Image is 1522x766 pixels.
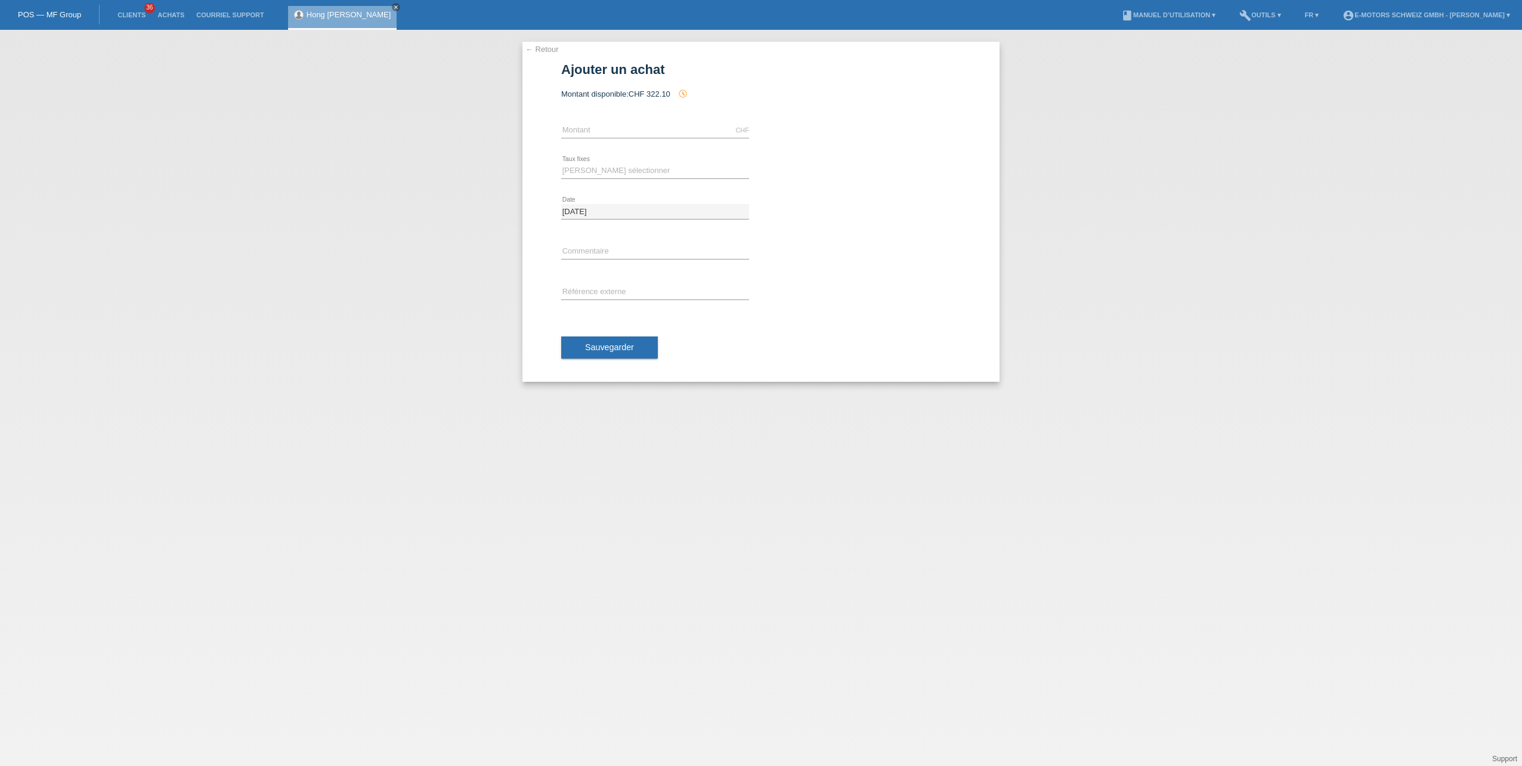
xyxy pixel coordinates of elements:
[190,11,270,18] a: Courriel Support
[18,10,81,19] a: POS — MF Group
[1492,755,1517,763] a: Support
[307,10,391,19] a: Hong [PERSON_NAME]
[1337,11,1516,18] a: account_circleE-Motors Schweiz GmbH - [PERSON_NAME] ▾
[151,11,190,18] a: Achats
[1342,10,1354,21] i: account_circle
[112,11,151,18] a: Clients
[1233,11,1286,18] a: buildOutils ▾
[1121,10,1133,21] i: book
[585,342,634,352] span: Sauvegarder
[672,89,688,98] span: Depuis l’autorisation, un achat a été ajouté, ce qui influence une autorisation future et la limite.
[678,89,688,98] i: history_toggle_off
[525,45,559,54] a: ← Retour
[735,126,749,134] div: CHF
[1239,10,1251,21] i: build
[561,62,961,77] h1: Ajouter un achat
[393,4,399,10] i: close
[561,336,658,359] button: Sauvegarder
[1299,11,1325,18] a: FR ▾
[144,3,155,13] span: 36
[1115,11,1221,18] a: bookManuel d’utilisation ▾
[629,89,670,98] span: CHF 322.10
[392,3,400,11] a: close
[561,89,961,98] div: Montant disponible:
